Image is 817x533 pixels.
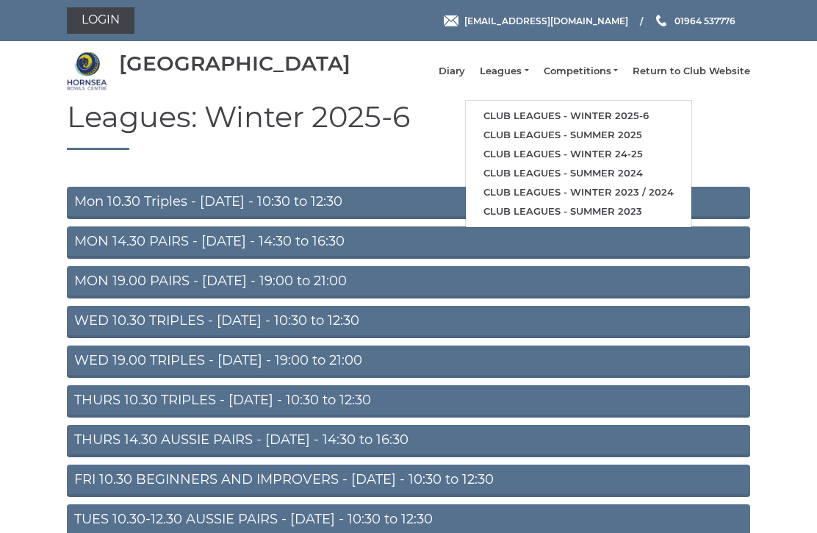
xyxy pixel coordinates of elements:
[466,126,691,145] a: Club leagues - Summer 2025
[466,107,691,126] a: Club leagues - Winter 2025-6
[654,14,735,28] a: Phone us 01964 537776
[656,15,666,26] img: Phone us
[466,183,691,202] a: Club leagues - Winter 2023 / 2024
[674,15,735,26] span: 01964 537776
[67,385,750,418] a: THURS 10.30 TRIPLES - [DATE] - 10:30 to 12:30
[480,65,528,78] a: Leagues
[67,465,750,497] a: FRI 10.30 BEGINNERS AND IMPROVERS - [DATE] - 10:30 to 12:30
[67,306,750,338] a: WED 10.30 TRIPLES - [DATE] - 10:30 to 12:30
[67,346,750,378] a: WED 19.00 TRIPLES - [DATE] - 19:00 to 21:00
[119,52,350,75] div: [GEOGRAPHIC_DATA]
[67,51,107,91] img: Hornsea Bowls Centre
[466,164,691,183] a: Club leagues - Summer 2024
[439,65,465,78] a: Diary
[67,425,750,457] a: THURS 14.30 AUSSIE PAIRS - [DATE] - 14:30 to 16:30
[633,65,750,78] a: Return to Club Website
[444,15,458,26] img: Email
[544,65,618,78] a: Competitions
[67,7,134,34] a: Login
[67,266,750,298] a: MON 19.00 PAIRS - [DATE] - 19:00 to 21:00
[466,202,691,221] a: Club leagues - Summer 2023
[444,14,628,28] a: Email [EMAIL_ADDRESS][DOMAIN_NAME]
[465,100,692,227] ul: Leagues
[67,101,750,150] h1: Leagues: Winter 2025-6
[464,15,628,26] span: [EMAIL_ADDRESS][DOMAIN_NAME]
[67,187,750,219] a: Mon 10.30 Triples - [DATE] - 10:30 to 12:30
[67,226,750,259] a: MON 14.30 PAIRS - [DATE] - 14:30 to 16:30
[466,145,691,164] a: Club leagues - Winter 24-25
